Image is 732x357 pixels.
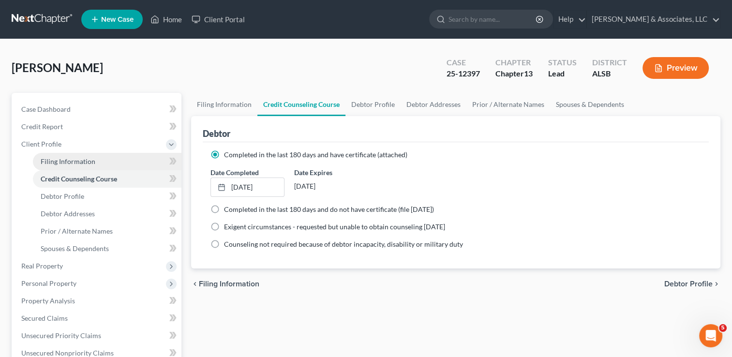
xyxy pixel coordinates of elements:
[41,227,113,235] span: Prior / Alternate Names
[21,297,75,305] span: Property Analysis
[548,57,577,68] div: Status
[592,68,627,79] div: ALSB
[191,280,259,288] button: chevron_left Filing Information
[587,11,720,28] a: [PERSON_NAME] & Associates, LLC
[21,122,63,131] span: Credit Report
[345,93,401,116] a: Debtor Profile
[14,327,181,344] a: Unsecured Priority Claims
[713,280,720,288] i: chevron_right
[101,16,134,23] span: New Case
[553,11,586,28] a: Help
[495,57,533,68] div: Chapter
[199,280,259,288] span: Filing Information
[699,324,722,347] iframe: Intercom live chat
[21,262,63,270] span: Real Property
[33,188,181,205] a: Debtor Profile
[14,292,181,310] a: Property Analysis
[203,128,230,139] div: Debtor
[550,93,630,116] a: Spouses & Dependents
[21,331,101,340] span: Unsecured Priority Claims
[211,178,284,196] a: [DATE]
[33,153,181,170] a: Filing Information
[447,68,480,79] div: 25-12397
[14,310,181,327] a: Secured Claims
[41,244,109,253] span: Spouses & Dependents
[21,105,71,113] span: Case Dashboard
[224,150,407,159] span: Completed in the last 180 days and have certificate (attached)
[21,314,68,322] span: Secured Claims
[548,68,577,79] div: Lead
[191,93,257,116] a: Filing Information
[21,279,76,287] span: Personal Property
[21,140,61,148] span: Client Profile
[448,10,537,28] input: Search by name...
[41,175,117,183] span: Credit Counseling Course
[14,118,181,135] a: Credit Report
[33,170,181,188] a: Credit Counseling Course
[224,223,445,231] span: Exigent circumstances - requested but unable to obtain counseling [DATE]
[524,69,533,78] span: 13
[294,178,368,195] div: [DATE]
[664,280,713,288] span: Debtor Profile
[41,209,95,218] span: Debtor Addresses
[41,192,84,200] span: Debtor Profile
[14,101,181,118] a: Case Dashboard
[664,280,720,288] button: Debtor Profile chevron_right
[719,324,727,332] span: 5
[495,68,533,79] div: Chapter
[224,205,434,213] span: Completed in the last 180 days and do not have certificate (file [DATE])
[33,223,181,240] a: Prior / Alternate Names
[33,240,181,257] a: Spouses & Dependents
[146,11,187,28] a: Home
[187,11,250,28] a: Client Portal
[257,93,345,116] a: Credit Counseling Course
[210,167,259,178] label: Date Completed
[41,157,95,165] span: Filing Information
[294,167,368,178] label: Date Expires
[592,57,627,68] div: District
[33,205,181,223] a: Debtor Addresses
[447,57,480,68] div: Case
[466,93,550,116] a: Prior / Alternate Names
[642,57,709,79] button: Preview
[12,60,103,74] span: [PERSON_NAME]
[224,240,463,248] span: Counseling not required because of debtor incapacity, disability or military duty
[401,93,466,116] a: Debtor Addresses
[21,349,114,357] span: Unsecured Nonpriority Claims
[191,280,199,288] i: chevron_left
